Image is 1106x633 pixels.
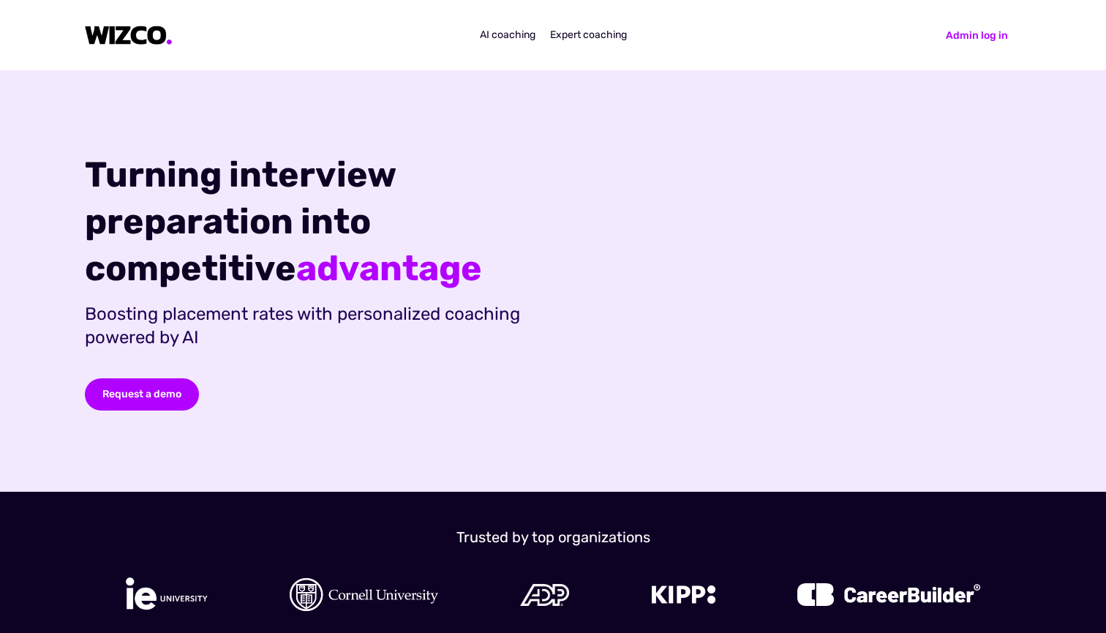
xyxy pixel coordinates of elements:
div: Request a demo [85,378,199,411]
div: Turning interview preparation into competitive [85,151,524,292]
img: logo [520,584,569,606]
span: AI coaching [480,29,535,41]
div: Admin log in [946,28,1008,43]
img: logo [290,578,438,612]
img: logo [797,583,980,606]
img: logo [85,26,173,45]
span: Expert coaching [550,29,627,41]
div: Trusted by top organizations [85,527,1021,547]
span: advantage [296,247,482,289]
img: logo [126,577,208,613]
img: logo [652,585,715,604]
div: Boosting placement rates with personalized coaching powered by AI [85,302,524,349]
